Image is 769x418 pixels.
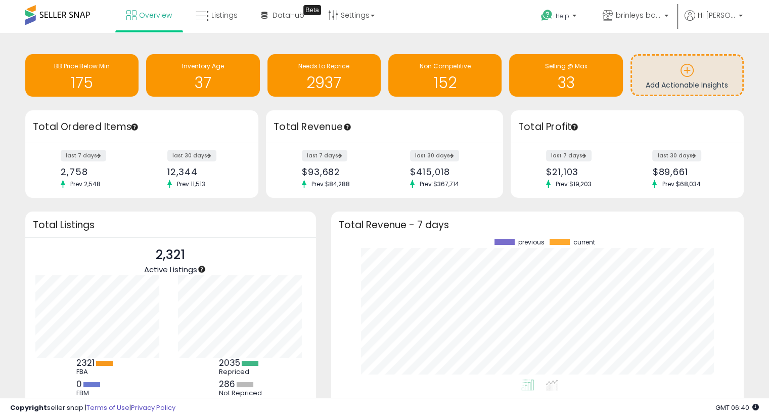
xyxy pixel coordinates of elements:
[556,12,569,20] span: Help
[420,62,471,70] span: Non Competitive
[167,150,216,161] label: last 30 days
[410,150,459,161] label: last 30 days
[10,403,47,412] strong: Copyright
[303,5,321,15] div: Tooltip anchor
[151,74,254,91] h1: 37
[182,62,224,70] span: Inventory Age
[388,54,502,97] a: Non Competitive 152
[33,221,308,229] h3: Total Listings
[685,10,743,33] a: Hi [PERSON_NAME]
[219,389,264,397] div: Not Repriced
[211,10,238,20] span: Listings
[518,239,545,246] span: previous
[652,150,701,161] label: last 30 days
[652,166,726,177] div: $89,661
[76,357,95,369] b: 2321
[139,10,172,20] span: Overview
[33,120,251,134] h3: Total Ordered Items
[570,122,579,132] div: Tooltip anchor
[343,122,352,132] div: Tooltip anchor
[10,403,175,413] div: seller snap | |
[573,239,595,246] span: current
[86,403,129,412] a: Terms of Use
[298,62,349,70] span: Needs to Reprice
[219,357,240,369] b: 2035
[76,378,82,390] b: 0
[267,54,381,97] a: Needs to Reprice 2937
[302,150,347,161] label: last 7 days
[646,80,728,90] span: Add Actionable Insights
[551,180,597,188] span: Prev: $19,203
[76,368,122,376] div: FBA
[546,166,619,177] div: $21,103
[540,9,553,22] i: Get Help
[61,166,134,177] div: 2,758
[274,120,495,134] h3: Total Revenue
[410,166,485,177] div: $415,018
[509,54,622,97] a: Selling @ Max 33
[657,180,705,188] span: Prev: $68,034
[393,74,496,91] h1: 152
[146,54,259,97] a: Inventory Age 37
[54,62,110,70] span: BB Price Below Min
[197,265,206,274] div: Tooltip anchor
[514,74,617,91] h1: 33
[273,74,376,91] h1: 2937
[339,221,736,229] h3: Total Revenue - 7 days
[415,180,464,188] span: Prev: $367,714
[130,122,139,132] div: Tooltip anchor
[632,56,742,95] a: Add Actionable Insights
[65,180,106,188] span: Prev: 2,548
[76,389,122,397] div: FBM
[533,2,586,33] a: Help
[518,120,736,134] h3: Total Profit
[172,180,210,188] span: Prev: 11,513
[30,74,133,91] h1: 175
[25,54,139,97] a: BB Price Below Min 175
[306,180,355,188] span: Prev: $84,288
[167,166,241,177] div: 12,344
[144,264,197,275] span: Active Listings
[616,10,661,20] span: brinleys bargains
[698,10,736,20] span: Hi [PERSON_NAME]
[61,150,106,161] label: last 7 days
[273,10,304,20] span: DataHub
[715,403,759,412] span: 2025-10-7 06:40 GMT
[219,378,235,390] b: 286
[545,62,587,70] span: Selling @ Max
[144,245,197,265] p: 2,321
[131,403,175,412] a: Privacy Policy
[546,150,592,161] label: last 7 days
[302,166,377,177] div: $93,682
[219,368,264,376] div: Repriced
